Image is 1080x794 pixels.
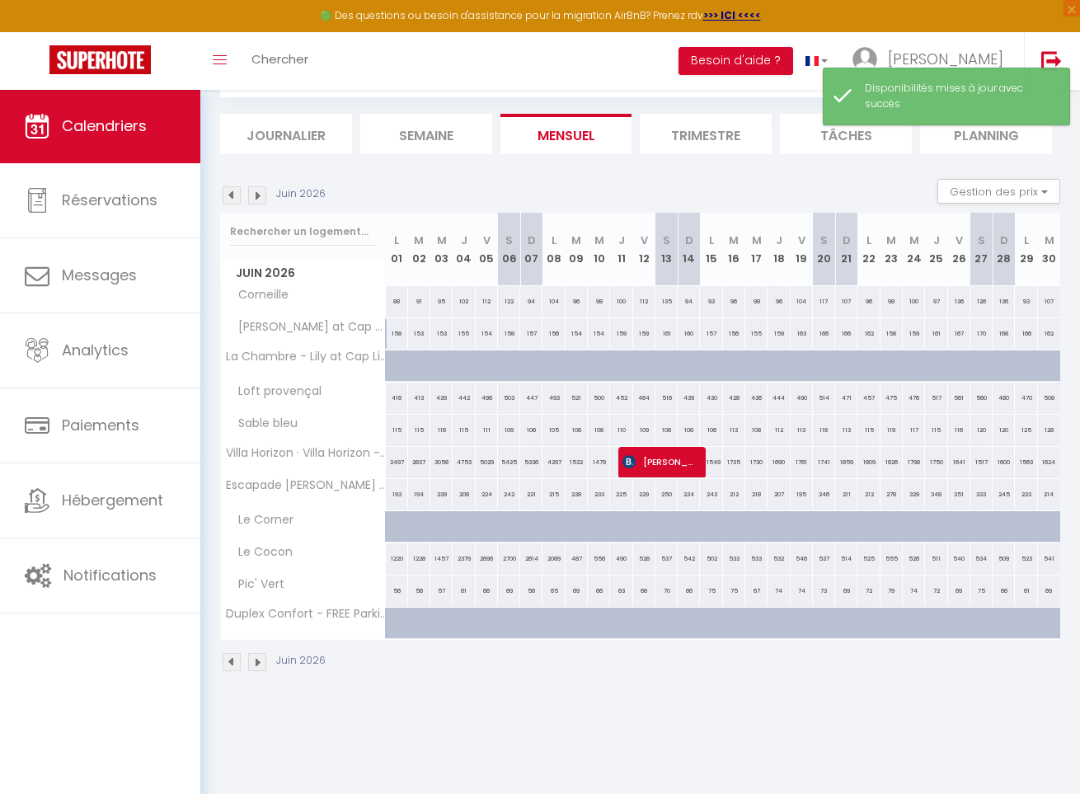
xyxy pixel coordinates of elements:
[408,479,430,510] div: 194
[678,543,700,574] div: 542
[542,318,565,349] div: 156
[857,479,880,510] div: 212
[453,286,475,317] div: 102
[1015,213,1037,286] th: 29
[655,383,678,413] div: 516
[571,233,581,248] abbr: M
[476,286,498,317] div: 112
[678,213,700,286] th: 14
[835,318,857,349] div: 166
[223,543,297,561] span: Le Cocon
[230,217,376,247] input: Rechercher un logement...
[880,447,903,477] div: 1826
[566,213,588,286] th: 09
[970,415,993,445] div: 120
[723,383,745,413] div: 428
[62,265,137,285] span: Messages
[857,415,880,445] div: 115
[970,383,993,413] div: 560
[588,415,610,445] div: 108
[223,511,298,529] span: Le Corner
[840,32,1024,90] a: ... [PERSON_NAME]
[903,447,925,477] div: 1798
[700,318,722,349] div: 157
[610,318,632,349] div: 159
[1038,213,1060,286] th: 30
[430,383,453,413] div: 439
[633,415,655,445] div: 109
[970,318,993,349] div: 170
[948,213,970,286] th: 26
[1041,50,1062,71] img: logout
[820,233,828,248] abbr: S
[542,383,565,413] div: 493
[723,286,745,317] div: 96
[857,286,880,317] div: 96
[925,318,947,349] div: 161
[62,115,147,136] span: Calendriers
[453,479,475,510] div: 208
[745,286,768,317] div: 98
[813,383,835,413] div: 514
[685,233,693,248] abbr: D
[542,213,565,286] th: 08
[655,286,678,317] div: 135
[933,233,940,248] abbr: J
[500,114,632,154] li: Mensuel
[610,286,632,317] div: 100
[678,286,700,317] div: 94
[588,383,610,413] div: 500
[62,340,129,360] span: Analytics
[813,318,835,349] div: 166
[453,543,475,574] div: 2379
[223,415,302,433] span: Sable bleu
[768,383,790,413] div: 444
[909,233,919,248] abbr: M
[588,286,610,317] div: 98
[903,286,925,317] div: 100
[857,447,880,477] div: 1809
[978,233,985,248] abbr: S
[993,383,1015,413] div: 480
[948,479,970,510] div: 351
[937,179,1060,204] button: Gestion des prix
[655,213,678,286] th: 13
[903,383,925,413] div: 476
[678,318,700,349] div: 160
[791,479,813,510] div: 195
[903,415,925,445] div: 117
[62,490,163,510] span: Hébergement
[865,81,1053,112] div: Disponibilités mises à jour avec succès
[520,543,542,574] div: 2614
[588,213,610,286] th: 10
[948,318,970,349] div: 167
[791,415,813,445] div: 113
[813,479,835,510] div: 246
[498,383,520,413] div: 503
[857,543,880,574] div: 525
[791,543,813,574] div: 546
[752,233,762,248] abbr: M
[498,447,520,477] div: 5425
[430,447,453,477] div: 3058
[498,286,520,317] div: 122
[221,261,385,285] span: Juin 2026
[483,233,491,248] abbr: V
[453,383,475,413] div: 442
[62,415,139,435] span: Paiements
[223,318,388,336] span: [PERSON_NAME] at Cap Living
[835,415,857,445] div: 113
[453,415,475,445] div: 115
[588,318,610,349] div: 154
[700,447,722,477] div: 1549
[835,213,857,286] th: 21
[1015,286,1037,317] div: 93
[520,318,542,349] div: 157
[476,383,498,413] div: 496
[768,415,790,445] div: 112
[880,383,903,413] div: 475
[633,286,655,317] div: 112
[430,415,453,445] div: 116
[925,415,947,445] div: 115
[386,383,408,413] div: 416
